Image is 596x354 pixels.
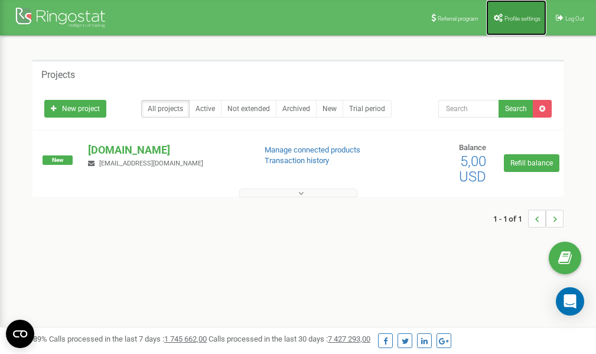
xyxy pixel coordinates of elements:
[209,334,370,343] span: Calls processed in the last 30 days :
[44,100,106,118] a: New project
[343,100,392,118] a: Trial period
[164,334,207,343] u: 1 745 662,00
[459,153,486,185] span: 5,00 USD
[265,156,329,165] a: Transaction history
[6,320,34,348] button: Open CMP widget
[459,143,486,152] span: Balance
[88,142,245,158] p: [DOMAIN_NAME]
[316,100,343,118] a: New
[499,100,533,118] button: Search
[49,334,207,343] span: Calls processed in the last 7 days :
[99,160,203,167] span: [EMAIL_ADDRESS][DOMAIN_NAME]
[493,198,564,239] nav: ...
[438,15,478,22] span: Referral program
[141,100,190,118] a: All projects
[504,154,559,172] a: Refill balance
[565,15,584,22] span: Log Out
[221,100,276,118] a: Not extended
[328,334,370,343] u: 7 427 293,00
[265,145,360,154] a: Manage connected products
[438,100,499,118] input: Search
[43,155,73,165] span: New
[41,70,75,80] h5: Projects
[189,100,222,118] a: Active
[493,210,528,228] span: 1 - 1 of 1
[504,15,540,22] span: Profile settings
[276,100,317,118] a: Archived
[556,287,584,316] div: Open Intercom Messenger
